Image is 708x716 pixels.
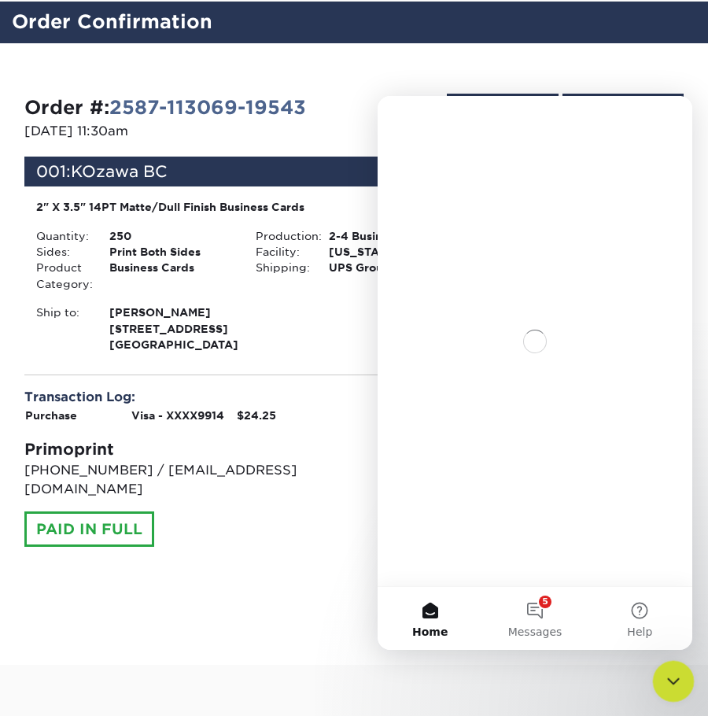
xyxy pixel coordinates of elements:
[317,228,463,244] div: 2-4 Business Days
[98,228,244,244] div: 250
[24,96,306,119] strong: Order #:
[109,304,238,351] strong: [GEOGRAPHIC_DATA]
[131,409,224,422] strong: Visa - XXXX9914
[378,96,692,650] iframe: Intercom live chat
[24,461,342,499] p: [PHONE_NUMBER] / [EMAIL_ADDRESS][DOMAIN_NAME]
[4,668,134,710] iframe: Google Customer Reviews
[36,199,452,215] div: 2" X 3.5" 14PT Matte/Dull Finish Business Cards
[25,409,77,422] strong: Purchase
[244,228,317,244] div: Production:
[447,94,559,120] a: Go to My Account
[244,244,317,260] div: Facility:
[317,244,463,260] div: [US_STATE]
[98,244,244,260] div: Print Both Sides
[244,260,317,275] div: Shipping:
[317,260,463,275] div: UPS Ground
[24,388,342,407] div: Transaction Log:
[354,435,581,459] div: Tax:
[98,260,244,292] div: Business Cards
[109,304,232,320] span: [PERSON_NAME]
[24,228,98,244] div: Quantity:
[109,96,306,119] a: 2587-113069-19543
[24,122,342,141] p: [DATE] 11:30am
[71,162,168,181] span: KOzawa BC
[24,157,573,186] div: 001:
[354,412,581,435] div: Shipping:
[24,244,98,260] div: Sides:
[354,388,581,412] div: Subtotal:
[653,661,695,703] iframe: Intercom live chat
[24,304,98,352] div: Ship to:
[562,94,684,120] a: Continue Shopping
[237,409,276,422] strong: $24.25
[24,260,98,292] div: Product Category:
[24,437,342,461] div: Primoprint
[109,321,232,337] span: [STREET_ADDRESS]
[24,511,154,548] div: PAID IN FULL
